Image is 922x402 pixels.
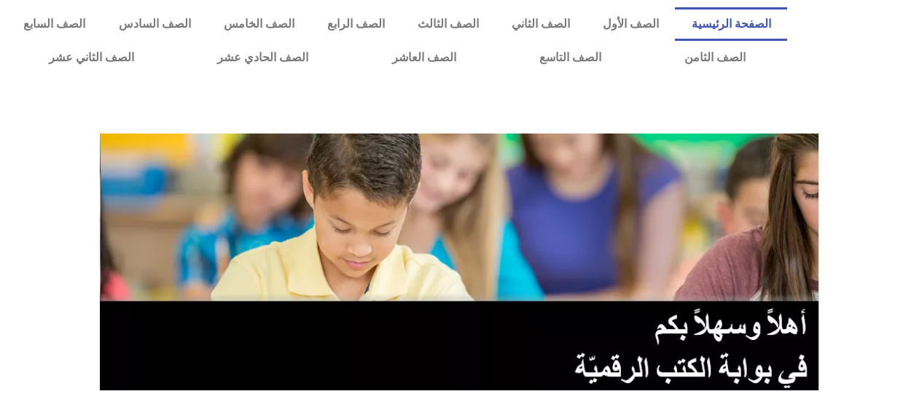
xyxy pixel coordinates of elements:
a: الصفحة الرئيسية [675,7,787,41]
a: الصف السادس [102,7,207,41]
a: الصف العاشر [351,41,498,74]
a: الصف السابع [7,7,102,41]
a: الصف الثالث [401,7,495,41]
a: الصف الثامن [643,41,787,74]
a: الصف الخامس [207,7,310,41]
a: الصف الثاني [495,7,586,41]
a: الصف الحادي عشر [176,41,350,74]
a: الصف الرابع [310,7,401,41]
a: الصف الثاني عشر [7,41,176,74]
a: الصف الأول [586,7,675,41]
a: الصف التاسع [498,41,643,74]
